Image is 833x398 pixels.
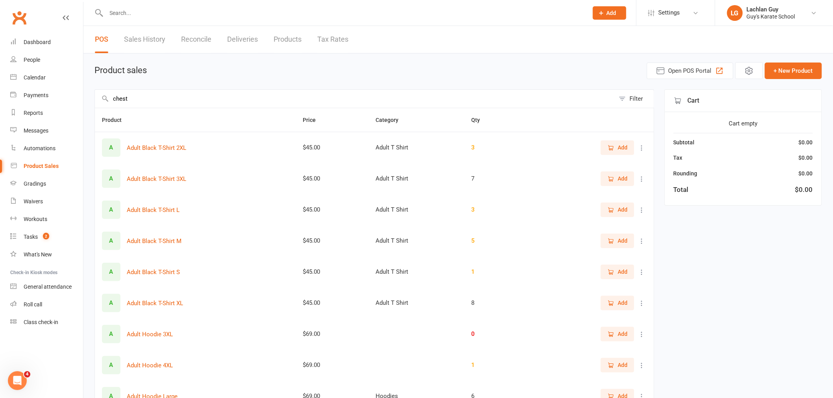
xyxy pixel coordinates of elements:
[10,193,83,210] a: Waivers
[102,170,120,188] div: A
[24,74,46,81] div: Calendar
[317,26,348,53] a: Tax Rates
[659,4,680,22] span: Settings
[799,169,813,178] div: $0.00
[674,184,689,195] div: Total
[376,238,457,244] div: Adult T Shirt
[618,361,628,369] span: Add
[303,115,324,125] button: Price
[303,269,362,275] div: $45.00
[102,115,130,125] button: Product
[102,325,120,343] div: A
[601,358,634,372] button: Add
[665,90,822,112] div: Cart
[94,66,147,75] h1: Product sales
[618,236,628,245] span: Add
[24,110,43,116] div: Reports
[124,26,165,53] a: Sales History
[24,319,58,325] div: Class check-in
[601,265,634,279] button: Add
[471,144,521,151] div: 3
[127,205,180,215] button: Adult Black T-Shirt L
[102,263,120,281] div: A
[303,206,362,213] div: $45.00
[471,362,521,369] div: 1
[601,296,634,310] button: Add
[127,298,183,308] button: Adult Black T-Shirt XL
[10,278,83,296] a: General attendance kiosk mode
[24,301,42,308] div: Roll call
[593,6,626,20] button: Add
[24,92,48,98] div: Payments
[10,51,83,69] a: People
[24,216,47,222] div: Workouts
[618,330,628,338] span: Add
[376,115,407,125] button: Category
[471,238,521,244] div: 5
[647,63,733,79] button: Open POS Portal
[10,104,83,122] a: Reports
[127,236,181,246] button: Adult Black T-Shirt M
[10,246,83,263] a: What's New
[10,228,83,246] a: Tasks 2
[24,145,56,151] div: Automations
[615,90,654,108] button: Filter
[10,175,83,193] a: Gradings
[102,201,120,219] div: A
[376,144,457,151] div: Adult T Shirt
[104,7,583,18] input: Search...
[618,298,628,307] span: Add
[471,331,521,337] div: 0
[674,119,813,128] div: Cart empty
[274,26,302,53] a: Products
[10,33,83,51] a: Dashboard
[303,144,362,151] div: $45.00
[471,206,521,213] div: 3
[727,5,743,21] div: LG
[303,175,362,182] div: $45.00
[127,143,186,153] button: Adult Black T-Shirt 2XL
[24,251,52,258] div: What's New
[10,69,83,87] a: Calendar
[765,63,822,79] button: + New Product
[601,171,634,186] button: Add
[618,174,628,183] span: Add
[24,39,51,45] div: Dashboard
[471,300,521,306] div: 8
[102,356,120,374] div: A
[618,205,628,214] span: Add
[127,361,173,370] button: Adult Hoodie 4XL
[376,175,457,182] div: Adult T Shirt
[668,66,712,76] span: Open POS Portal
[24,234,38,240] div: Tasks
[799,138,813,147] div: $0.00
[8,371,27,390] iframe: Intercom live chat
[10,313,83,331] a: Class kiosk mode
[10,157,83,175] a: Product Sales
[376,117,407,123] span: Category
[102,138,120,157] div: A
[795,184,813,195] div: $0.00
[127,174,186,184] button: Adult Black T-Shirt 3XL
[471,175,521,182] div: 7
[618,143,628,152] span: Add
[601,140,634,155] button: Add
[181,26,211,53] a: Reconcile
[24,198,43,205] div: Waivers
[471,115,489,125] button: Qty
[24,371,30,378] span: 4
[376,300,457,306] div: Adult T Shirt
[376,206,457,213] div: Adult T Shirt
[601,203,634,217] button: Add
[303,300,362,306] div: $45.00
[102,232,120,250] div: A
[303,238,362,244] div: $45.00
[95,26,108,53] a: POS
[747,6,795,13] div: Lachlan Guy
[24,57,40,63] div: People
[303,331,362,337] div: $69.00
[102,294,120,312] div: A
[471,269,521,275] div: 1
[227,26,258,53] a: Deliveries
[601,234,634,248] button: Add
